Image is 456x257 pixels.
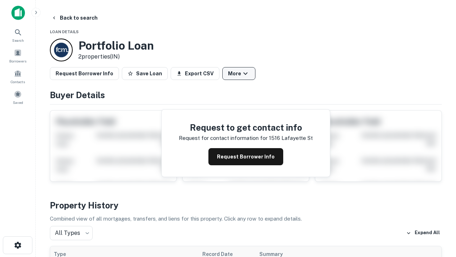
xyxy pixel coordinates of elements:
h4: Property History [50,199,442,212]
h4: Request to get contact info [179,121,313,134]
span: Search [12,37,24,43]
a: Borrowers [2,46,33,65]
button: Back to search [48,11,100,24]
p: Request for contact information for [179,134,268,142]
p: Combined view of all mortgages, transfers, and liens for this property. Click any row to expand d... [50,215,442,223]
a: Saved [2,87,33,107]
img: capitalize-icon.png [11,6,25,20]
button: Expand All [404,228,442,238]
span: Saved [13,100,23,105]
button: Export CSV [171,67,219,80]
h4: Buyer Details [50,89,442,101]
span: Loan Details [50,30,79,34]
p: 1516 lafayette st [269,134,313,142]
span: Borrowers [9,58,26,64]
button: Save Loan [122,67,168,80]
span: Contacts [11,79,25,85]
button: Request Borrower Info [50,67,119,80]
a: Contacts [2,67,33,86]
div: All Types [50,226,93,240]
p: 2 properties (IN) [78,52,154,61]
h3: Portfolio Loan [78,39,154,52]
button: Request Borrower Info [208,148,283,165]
button: More [222,67,255,80]
iframe: Chat Widget [420,177,456,211]
a: Search [2,25,33,45]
